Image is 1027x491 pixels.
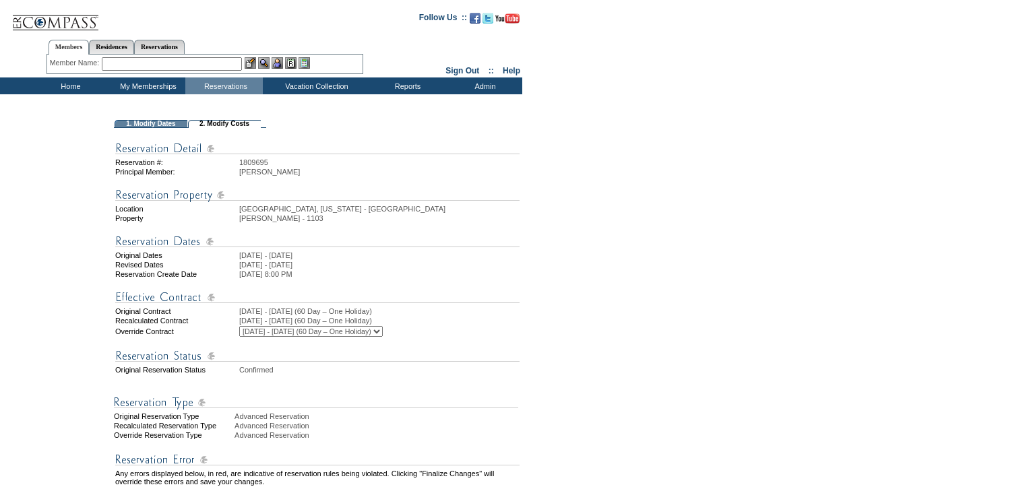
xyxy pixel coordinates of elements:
[114,422,233,430] div: Recalculated Reservation Type
[114,394,518,411] img: Reservation Type
[239,317,520,325] td: [DATE] - [DATE] (60 Day – One Holiday)
[470,13,480,24] img: Become our fan on Facebook
[115,317,238,325] td: Recalculated Contract
[115,451,520,468] img: Reservation Errors
[239,168,520,176] td: [PERSON_NAME]
[239,366,520,374] td: Confirmed
[245,57,256,69] img: b_edit.gif
[115,348,520,364] img: Reservation Status
[115,289,520,306] img: Effective Contract
[11,3,99,31] img: Compass Home
[115,187,520,203] img: Reservation Property
[239,214,520,222] td: [PERSON_NAME] - 1103
[115,205,238,213] td: Location
[115,251,238,259] td: Original Dates
[115,261,238,269] td: Revised Dates
[239,261,520,269] td: [DATE] - [DATE]
[272,57,283,69] img: Impersonate
[114,431,233,439] div: Override Reservation Type
[299,57,310,69] img: b_calculator.gif
[285,57,297,69] img: Reservations
[185,77,263,94] td: Reservations
[239,158,520,166] td: 1809695
[495,13,520,24] img: Subscribe to our YouTube Channel
[258,57,270,69] img: View
[115,214,238,222] td: Property
[483,17,493,25] a: Follow us on Twitter
[445,77,522,94] td: Admin
[235,412,521,420] div: Advanced Reservation
[49,40,90,55] a: Members
[239,270,520,278] td: [DATE] 8:00 PM
[115,158,238,166] td: Reservation #:
[419,11,467,28] td: Follow Us ::
[30,77,108,94] td: Home
[115,270,238,278] td: Reservation Create Date
[115,469,520,486] td: Any errors displayed below, in red, are indicative of reservation rules being violated. Clicking ...
[239,205,520,213] td: [GEOGRAPHIC_DATA], [US_STATE] - [GEOGRAPHIC_DATA]
[188,120,261,128] td: 2. Modify Costs
[470,17,480,25] a: Become our fan on Facebook
[115,307,238,315] td: Original Contract
[263,77,367,94] td: Vacation Collection
[115,120,187,128] td: 1. Modify Dates
[235,431,521,439] div: Advanced Reservation
[239,251,520,259] td: [DATE] - [DATE]
[489,66,494,75] span: ::
[495,17,520,25] a: Subscribe to our YouTube Channel
[115,326,238,337] td: Override Contract
[115,168,238,176] td: Principal Member:
[115,366,238,374] td: Original Reservation Status
[108,77,185,94] td: My Memberships
[445,66,479,75] a: Sign Out
[235,422,521,430] div: Advanced Reservation
[115,140,520,157] img: Reservation Detail
[50,57,102,69] div: Member Name:
[483,13,493,24] img: Follow us on Twitter
[367,77,445,94] td: Reports
[134,40,185,54] a: Reservations
[89,40,134,54] a: Residences
[239,307,520,315] td: [DATE] - [DATE] (60 Day – One Holiday)
[503,66,520,75] a: Help
[114,412,233,420] div: Original Reservation Type
[115,233,520,250] img: Reservation Dates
